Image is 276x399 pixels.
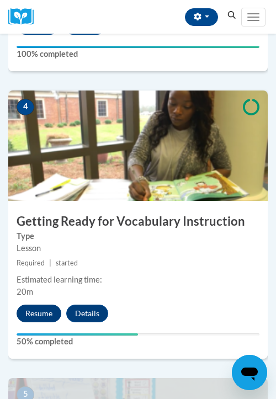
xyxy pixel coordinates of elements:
label: 100% completed [17,48,259,60]
span: Required [17,259,45,267]
button: Search [224,9,240,22]
div: Your progress [17,333,138,336]
h3: Getting Ready for Vocabulary Instruction [8,213,268,230]
span: | [49,259,51,267]
label: 50% completed [17,336,259,348]
div: Lesson [17,242,259,254]
button: Account Settings [185,8,218,26]
div: Estimated learning time: [17,274,259,286]
label: Type [17,230,259,242]
a: Cox Campus [8,8,41,25]
iframe: Button to launch messaging window [232,355,267,390]
img: Course Image [8,91,268,201]
span: started [56,259,78,267]
img: Logo brand [8,8,41,25]
button: Details [66,305,108,322]
span: 4 [17,99,34,115]
div: Your progress [17,46,259,48]
button: Resume [17,305,61,322]
span: 20m [17,287,33,296]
